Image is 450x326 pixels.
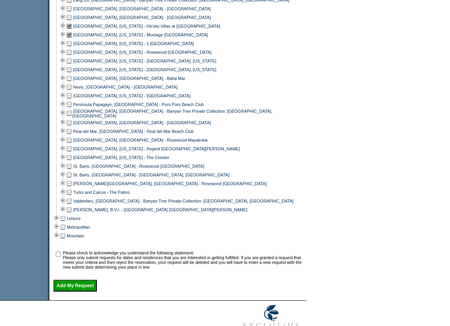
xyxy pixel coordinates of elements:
a: Real del Mar, [GEOGRAPHIC_DATA] - Real del Mar Beach Club [73,129,194,134]
a: [GEOGRAPHIC_DATA], [US_STATE] - The Cloister [73,155,169,160]
a: Leisure [67,216,81,221]
a: [GEOGRAPHIC_DATA], [GEOGRAPHIC_DATA] - Baha Mar [73,76,185,81]
a: [GEOGRAPHIC_DATA], [US_STATE] - Ho'olei Villas at [GEOGRAPHIC_DATA] [73,24,220,28]
a: [GEOGRAPHIC_DATA], [US_STATE] - [GEOGRAPHIC_DATA], [US_STATE] [73,67,216,72]
a: [GEOGRAPHIC_DATA], [US_STATE] - Regent [GEOGRAPHIC_DATA][PERSON_NAME] [73,146,240,151]
a: Vabbinfaru, [GEOGRAPHIC_DATA] - Banyan Tree Private Collection: [GEOGRAPHIC_DATA], [GEOGRAPHIC_DATA] [73,199,293,203]
a: [GEOGRAPHIC_DATA], [US_STATE] - [GEOGRAPHIC_DATA] [73,93,191,98]
a: Mountain [67,233,84,238]
a: [GEOGRAPHIC_DATA], [GEOGRAPHIC_DATA] - [GEOGRAPHIC_DATA] [73,120,211,125]
a: [GEOGRAPHIC_DATA], [US_STATE] - Rosewood [GEOGRAPHIC_DATA] [73,50,212,55]
a: [GEOGRAPHIC_DATA], [US_STATE] - 1 [GEOGRAPHIC_DATA] [73,41,194,46]
td: Please check to acknowledge you understand the following statement: Please only submit requests f... [63,250,304,269]
a: [PERSON_NAME][GEOGRAPHIC_DATA], [GEOGRAPHIC_DATA] - Rosewood [GEOGRAPHIC_DATA] [73,181,267,186]
a: St. Barts, [GEOGRAPHIC_DATA] - Rosewood [GEOGRAPHIC_DATA] [73,164,204,169]
a: [GEOGRAPHIC_DATA], [GEOGRAPHIC_DATA] - [GEOGRAPHIC_DATA] [73,15,211,20]
a: Turks and Caicos - The Palms [73,190,130,195]
a: St. Barts, [GEOGRAPHIC_DATA] - [GEOGRAPHIC_DATA], [GEOGRAPHIC_DATA] [73,172,229,177]
a: [GEOGRAPHIC_DATA], [US_STATE] - Montage [GEOGRAPHIC_DATA] [73,32,208,37]
input: Add My Request [53,280,97,292]
a: [GEOGRAPHIC_DATA], [GEOGRAPHIC_DATA] - Rosewood Mayakoba [73,138,208,142]
a: [GEOGRAPHIC_DATA], [GEOGRAPHIC_DATA] - Banyan Tree Private Collection: [GEOGRAPHIC_DATA], [GEOGRA... [72,109,272,118]
a: [GEOGRAPHIC_DATA], [US_STATE] - [GEOGRAPHIC_DATA], [US_STATE] [73,59,216,63]
a: Metropolitan [67,225,90,229]
a: [PERSON_NAME], B.V.I. - [GEOGRAPHIC_DATA] [GEOGRAPHIC_DATA][PERSON_NAME] [73,207,248,212]
a: [GEOGRAPHIC_DATA], [GEOGRAPHIC_DATA] - [GEOGRAPHIC_DATA] [73,6,211,11]
a: Nevis, [GEOGRAPHIC_DATA] - [GEOGRAPHIC_DATA] [73,85,178,89]
a: Peninsula Papagayo, [GEOGRAPHIC_DATA] - Poro Poro Beach Club [73,102,204,107]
